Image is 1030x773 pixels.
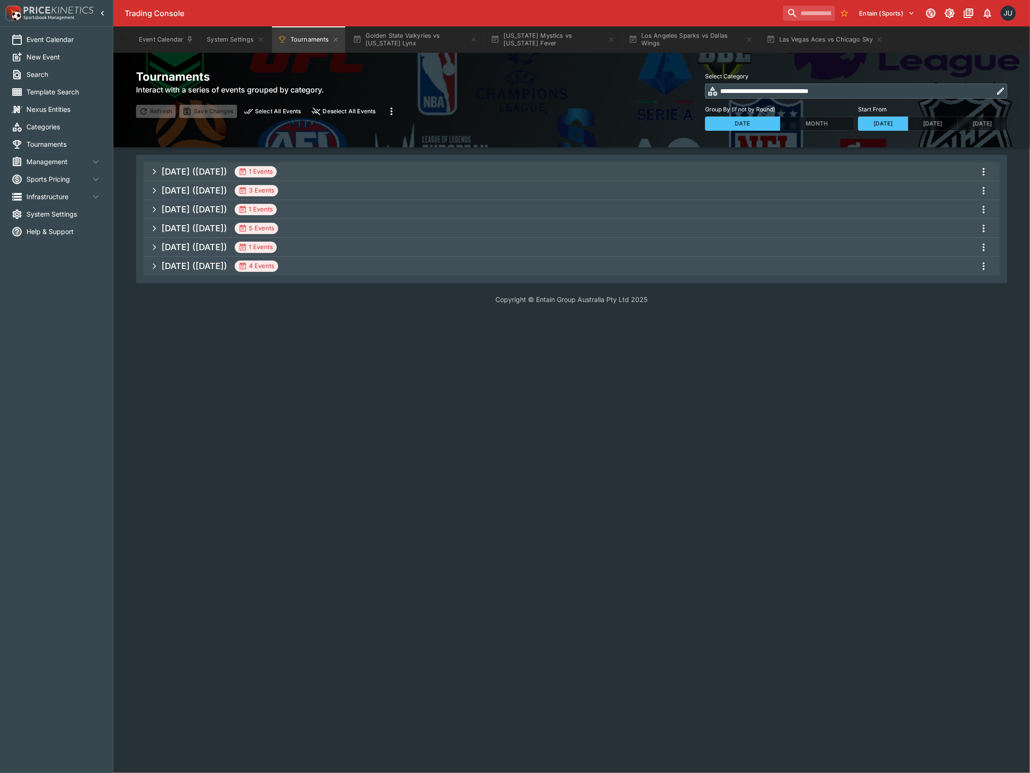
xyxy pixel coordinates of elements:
[705,69,1007,84] label: Select Category
[908,117,958,131] button: [DATE]
[761,26,889,53] button: Las Vegas Aces vs Chicago Sky
[975,239,992,256] button: more
[136,69,400,84] h2: Tournaments
[705,117,854,131] div: Group By (if not by Round)
[162,204,227,215] h5: [DATE] ([DATE])
[113,294,1030,304] p: Copyright © Entain Group Australia Pty Ltd 2025
[858,117,908,131] button: [DATE]
[162,242,227,252] h5: [DATE] ([DATE])
[241,105,305,118] button: preview
[144,219,1000,238] button: [DATE] ([DATE])5 Eventsmore
[238,261,274,271] div: 4 Events
[858,102,1007,117] label: Start From
[3,4,22,23] img: PriceKinetics Logo
[238,167,273,176] div: 1 Events
[26,192,90,202] span: Infrastructure
[783,6,835,21] input: search
[238,224,274,233] div: 5 Events
[26,209,102,219] span: System Settings
[623,26,759,53] button: Los Angeles Sparks vs Dallas Wings
[975,220,992,237] button: more
[24,16,75,20] img: Sportsbook Management
[26,87,102,97] span: Template Search
[272,26,345,53] button: Tournaments
[26,227,102,236] span: Help & Support
[26,157,90,167] span: Management
[125,8,779,18] div: Trading Console
[144,162,1000,181] button: [DATE] ([DATE])1 Eventsmore
[26,174,90,184] span: Sports Pricing
[144,181,1000,200] button: [DATE] ([DATE])3 Eventsmore
[144,200,1000,219] button: [DATE] ([DATE])1 Eventsmore
[960,5,977,22] button: Documentation
[975,182,992,199] button: more
[705,102,854,117] label: Group By (if not by Round)
[162,185,227,196] h5: [DATE] ([DATE])
[162,166,227,177] h5: [DATE] ([DATE])
[383,103,400,120] button: more
[26,69,102,79] span: Search
[854,6,920,21] button: Select Tenant
[975,258,992,275] button: more
[858,117,1007,131] div: Start From
[238,205,273,214] div: 1 Events
[837,6,852,21] button: No Bookmarks
[975,163,992,180] button: more
[238,186,274,195] div: 3 Events
[26,34,102,44] span: Event Calendar
[26,52,102,62] span: New Event
[162,223,227,234] h5: [DATE] ([DATE])
[705,117,780,131] button: Date
[144,238,1000,257] button: [DATE] ([DATE])1 Eventsmore
[347,26,483,53] button: Golden State Valkyries vs [US_STATE] Lynx
[922,5,939,22] button: Connected to PK
[26,122,102,132] span: Categories
[238,243,273,252] div: 1 Events
[136,84,400,95] h6: Interact with a series of events grouped by category.
[26,104,102,114] span: Nexus Entities
[957,117,1007,131] button: [DATE]
[979,5,996,22] button: Notifications
[780,117,855,131] button: Month
[144,257,1000,276] button: [DATE] ([DATE])4 Eventsmore
[975,201,992,218] button: more
[485,26,621,53] button: [US_STATE] Mystics vs [US_STATE] Fever
[133,26,199,53] button: Event Calendar
[26,139,102,149] span: Tournaments
[201,26,270,53] button: System Settings
[24,7,94,14] img: PriceKinetics
[941,5,958,22] button: Toggle light/dark mode
[1001,6,1016,21] div: Justin.Walsh
[998,3,1019,24] button: Justin.Walsh
[162,260,227,271] h5: [DATE] ([DATE])
[308,105,379,118] button: close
